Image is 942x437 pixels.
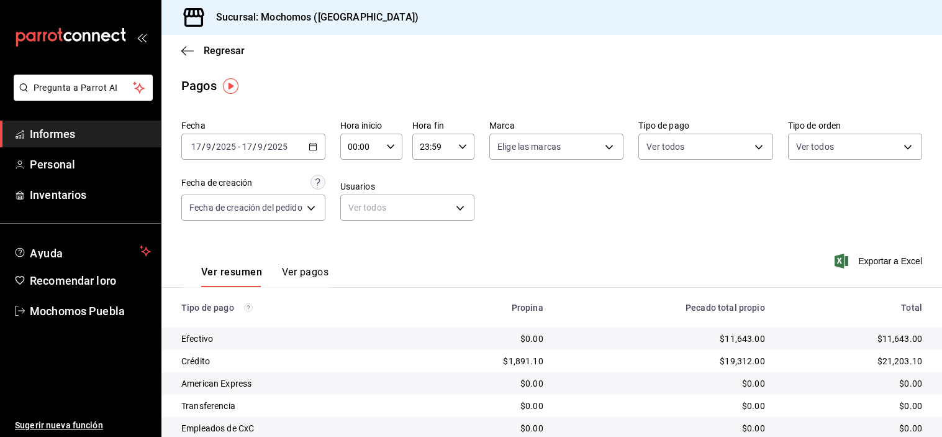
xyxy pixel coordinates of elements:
font: Tipo de pago [638,121,689,131]
font: Mochomos Puebla [30,305,125,318]
font: Recomendar loro [30,274,116,287]
font: $11,643.00 [877,334,923,344]
button: Exportar a Excel [837,254,922,269]
font: Tipo de orden [788,121,841,131]
svg: Los pagos realizados con Pay y otras terminales son montos brutos. [244,303,253,312]
font: Ver resumen [201,266,262,278]
font: Regresar [204,45,245,57]
a: Pregunta a Parrot AI [9,90,153,103]
button: Regresar [181,45,245,57]
font: Efectivo [181,334,213,344]
font: Propina [512,303,543,313]
font: $0.00 [520,334,543,344]
font: Elige las marcas [497,142,561,152]
font: $0.00 [899,401,922,411]
font: $0.00 [520,401,543,411]
font: $0.00 [742,379,765,389]
font: Fecha de creación del pedido [189,203,302,213]
font: Fecha de creación [181,178,252,188]
font: Inventarios [30,188,86,201]
input: -- [191,142,202,152]
font: Ver todos [348,203,386,213]
font: $0.00 [520,379,543,389]
font: Sucursal: Mochomos ([GEOGRAPHIC_DATA]) [216,11,419,23]
font: Tipo de pago [181,303,234,313]
font: Pregunta a Parrot AI [34,83,118,93]
font: Sugerir nueva función [15,420,103,430]
font: Transferencia [181,401,235,411]
font: / [253,142,256,152]
input: -- [242,142,253,152]
font: $0.00 [899,379,922,389]
font: Usuarios [340,182,375,191]
font: $11,643.00 [720,334,765,344]
font: Fecha [181,121,206,131]
font: $19,312.00 [720,356,765,366]
font: - [238,142,240,152]
input: ---- [267,142,288,152]
input: ---- [215,142,237,152]
font: Personal [30,158,75,171]
font: / [212,142,215,152]
font: Marca [489,121,515,131]
font: Ayuda [30,247,63,260]
font: Pecado total propio [686,303,765,313]
button: Pregunta a Parrot AI [14,75,153,101]
font: American Express [181,379,251,389]
font: Hora inicio [340,121,382,131]
font: $0.00 [520,423,543,433]
font: $1,891.10 [503,356,543,366]
font: $0.00 [899,423,922,433]
input: -- [257,142,263,152]
font: Crédito [181,356,210,366]
button: abrir_cajón_menú [137,32,147,42]
font: Ver pagos [282,266,328,278]
div: pestañas de navegación [201,265,328,287]
font: / [263,142,267,152]
input: -- [206,142,212,152]
font: Hora fin [412,121,444,131]
font: Total [901,303,922,313]
font: Pagos [181,78,217,93]
font: $0.00 [742,423,765,433]
font: Informes [30,127,75,140]
font: Ver todos [796,142,834,152]
font: Empleados de CxC [181,423,254,433]
img: Marcador de información sobre herramientas [223,78,238,94]
font: / [202,142,206,152]
font: $0.00 [742,401,765,411]
font: Exportar a Excel [858,256,922,266]
font: Ver todos [646,142,684,152]
font: $21,203.10 [877,356,923,366]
